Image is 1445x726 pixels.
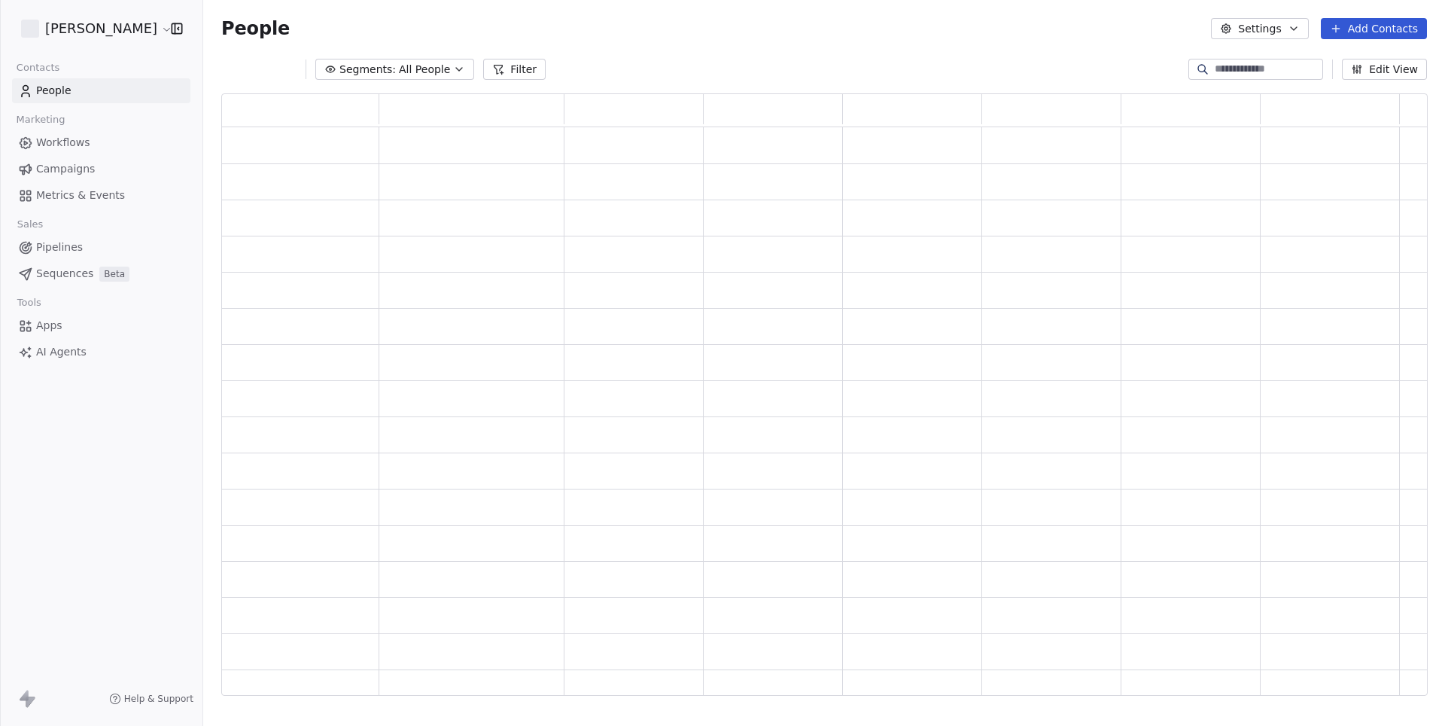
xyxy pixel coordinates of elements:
span: Apps [36,318,62,334]
a: Metrics & Events [12,183,190,208]
span: Tools [11,291,47,314]
button: Filter [483,59,546,80]
a: People [12,78,190,103]
a: Campaigns [12,157,190,181]
button: Edit View [1342,59,1427,80]
span: Contacts [10,56,66,79]
span: Campaigns [36,161,95,177]
span: People [221,17,290,40]
a: Help & Support [109,693,193,705]
span: Beta [99,267,129,282]
button: Add Contacts [1321,18,1427,39]
a: AI Agents [12,340,190,365]
span: Sales [11,213,50,236]
span: Marketing [10,108,71,131]
span: All People [399,62,450,78]
span: Metrics & Events [36,188,125,203]
a: SequencesBeta [12,261,190,286]
span: Pipelines [36,239,83,255]
button: [PERSON_NAME] [18,16,160,41]
span: Help & Support [124,693,193,705]
a: Workflows [12,130,190,155]
span: Segments: [339,62,396,78]
span: [PERSON_NAME] [45,19,157,38]
a: Apps [12,313,190,338]
button: Settings [1211,18,1308,39]
span: Sequences [36,266,93,282]
span: People [36,83,71,99]
span: Workflows [36,135,90,151]
a: Pipelines [12,235,190,260]
span: AI Agents [36,344,87,360]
